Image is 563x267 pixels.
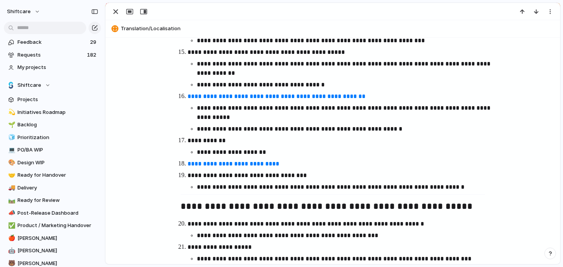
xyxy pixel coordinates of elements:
button: 💫 [7,109,15,116]
a: Feedback29 [4,36,101,48]
button: Shiftcare [4,79,101,91]
div: 🚚 [8,183,14,192]
div: 💻 [8,146,14,155]
span: Prioritization [17,134,98,141]
span: Requests [17,51,85,59]
span: Translation/Localisation [121,25,556,33]
span: Design WIP [17,159,98,167]
div: 🤖 [8,246,14,255]
button: 🤖 [7,247,15,255]
a: 💻PO/BA WIP [4,144,101,156]
span: Projects [17,96,98,103]
a: 🧊Prioritization [4,132,101,143]
button: 🌱 [7,121,15,129]
div: 🎨 [8,158,14,167]
span: Initiatives Roadmap [17,109,98,116]
a: Requests182 [4,49,101,61]
button: 🎨 [7,159,15,167]
button: 🚚 [7,184,15,192]
button: 💻 [7,146,15,154]
div: 🧊 [8,133,14,142]
a: 💫Initiatives Roadmap [4,107,101,118]
span: shiftcare [7,8,31,16]
span: PO/BA WIP [17,146,98,154]
span: Shiftcare [17,81,41,89]
span: [PERSON_NAME] [17,234,98,242]
button: 🤝 [7,171,15,179]
a: 🌱Backlog [4,119,101,131]
a: 🍎[PERSON_NAME] [4,233,101,244]
span: Feedback [17,38,88,46]
a: ✅Product / Marketing Handover [4,220,101,231]
div: 🛤️ [8,196,14,205]
span: Ready for Handover [17,171,98,179]
a: My projects [4,62,101,73]
span: Delivery [17,184,98,192]
span: [PERSON_NAME] [17,247,98,255]
div: 💫 [8,108,14,117]
button: shiftcare [3,5,44,18]
div: 📣 [8,208,14,217]
a: 🛤️Ready for Review [4,195,101,206]
button: Translation/Localisation [109,22,556,35]
span: Backlog [17,121,98,129]
a: 🎨Design WIP [4,157,101,169]
a: Projects [4,94,101,105]
button: ✅ [7,222,15,229]
span: My projects [17,64,98,71]
button: 🧊 [7,134,15,141]
button: 🍎 [7,234,15,242]
span: Product / Marketing Handover [17,222,98,229]
button: 📣 [7,209,15,217]
span: 182 [87,51,98,59]
span: Post-Release Dashboard [17,209,98,217]
span: Ready for Review [17,196,98,204]
span: 29 [90,38,98,46]
button: 🛤️ [7,196,15,204]
a: 🚚Delivery [4,182,101,194]
a: 🤖[PERSON_NAME] [4,245,101,257]
a: 📣Post-Release Dashboard [4,207,101,219]
div: 🌱 [8,121,14,129]
a: 🤝Ready for Handover [4,169,101,181]
div: ✅ [8,221,14,230]
div: 🍎 [8,234,14,243]
div: 🤝 [8,171,14,180]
